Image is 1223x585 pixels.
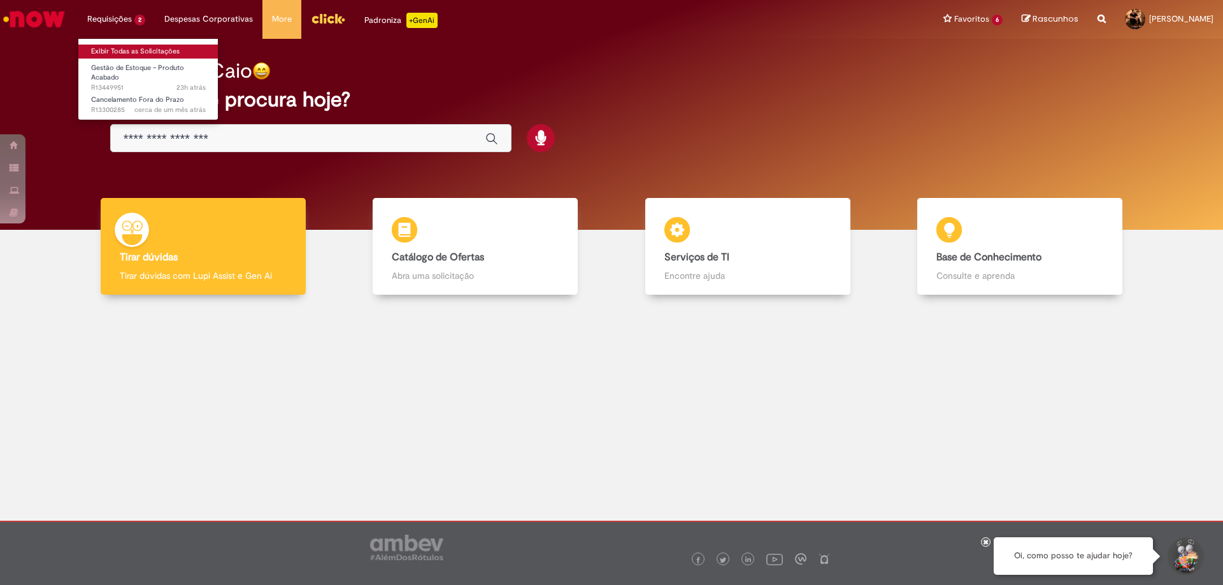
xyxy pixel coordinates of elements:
[134,105,206,115] span: cerca de um mês atrás
[311,9,345,28] img: click_logo_yellow_360x200.png
[91,105,206,115] span: R13300285
[795,553,806,565] img: logo_footer_workplace.png
[134,105,206,115] time: 16/07/2025 17:56:51
[110,88,1113,111] h2: O que você procura hoje?
[78,38,218,120] ul: Requisições
[936,251,1041,264] b: Base de Conhecimento
[1166,537,1204,575] button: Iniciar Conversa de Suporte
[992,15,1003,25] span: 6
[695,557,701,563] img: logo_footer_facebook.png
[176,83,206,92] span: 23h atrás
[176,83,206,92] time: 26/08/2025 17:25:19
[720,557,726,563] img: logo_footer_twitter.png
[1,6,67,32] img: ServiceNow
[340,198,612,295] a: Catálogo de Ofertas Abra uma solicitação
[406,13,438,28] p: +GenAi
[664,269,831,282] p: Encontre ajuda
[819,553,830,565] img: logo_footer_naosei.png
[994,537,1153,575] div: Oi, como posso te ajudar hoje?
[392,251,484,264] b: Catálogo de Ofertas
[664,251,729,264] b: Serviços de TI
[78,61,218,88] a: Aberto R13449951 : Gestão de Estoque – Produto Acabado
[766,551,783,567] img: logo_footer_youtube.png
[1033,13,1078,25] span: Rascunhos
[67,198,340,295] a: Tirar dúvidas Tirar dúvidas com Lupi Assist e Gen Ai
[164,13,253,25] span: Despesas Corporativas
[370,535,443,560] img: logo_footer_ambev_rotulo_gray.png
[91,95,184,104] span: Cancelamento Fora do Prazo
[1149,13,1213,24] span: [PERSON_NAME]
[78,93,218,116] a: Aberto R13300285 : Cancelamento Fora do Prazo
[745,556,752,564] img: logo_footer_linkedin.png
[87,13,132,25] span: Requisições
[252,62,271,80] img: happy-face.png
[611,198,884,295] a: Serviços de TI Encontre ajuda
[1022,13,1078,25] a: Rascunhos
[134,15,145,25] span: 2
[120,269,287,282] p: Tirar dúvidas com Lupi Assist e Gen Ai
[954,13,989,25] span: Favoritos
[272,13,292,25] span: More
[392,269,559,282] p: Abra uma solicitação
[91,63,184,83] span: Gestão de Estoque – Produto Acabado
[364,13,438,28] div: Padroniza
[120,251,178,264] b: Tirar dúvidas
[91,83,206,93] span: R13449951
[884,198,1157,295] a: Base de Conhecimento Consulte e aprenda
[78,45,218,59] a: Exibir Todas as Solicitações
[936,269,1103,282] p: Consulte e aprenda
